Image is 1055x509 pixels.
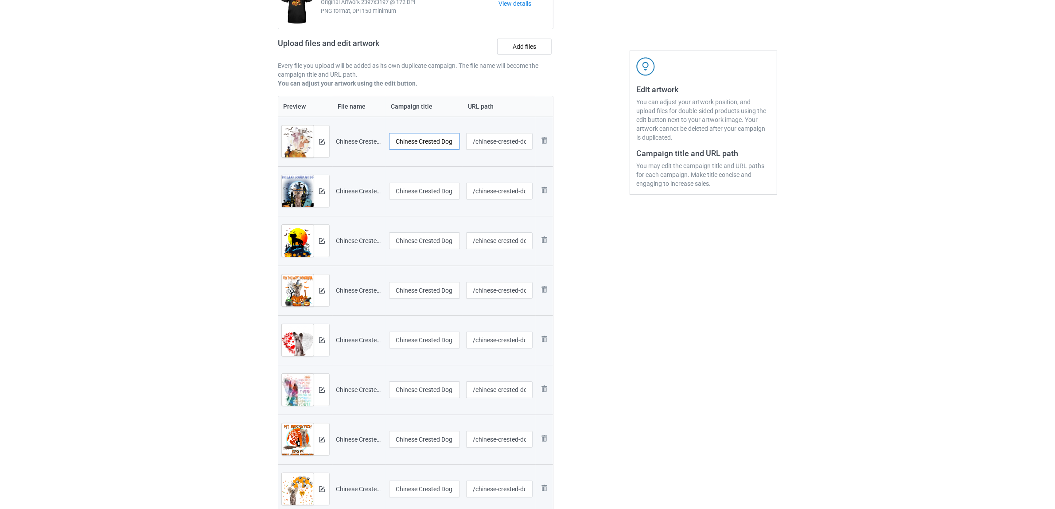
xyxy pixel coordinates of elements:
[539,384,549,394] img: svg+xml;base64,PD94bWwgdmVyc2lvbj0iMS4wIiBlbmNvZGluZz0iVVRGLTgiPz4KPHN2ZyB3aWR0aD0iMjhweCIgaGVpZ2...
[319,387,325,393] img: svg+xml;base64,PD94bWwgdmVyc2lvbj0iMS4wIiBlbmNvZGluZz0iVVRGLTgiPz4KPHN2ZyB3aWR0aD0iMTRweCIgaGVpZ2...
[321,7,498,16] span: PNG format, DPI 150 minimum
[319,337,325,343] img: svg+xml;base64,PD94bWwgdmVyc2lvbj0iMS4wIiBlbmNvZGluZz0iVVRGLTgiPz4KPHN2ZyB3aWR0aD0iMTRweCIgaGVpZ2...
[319,486,325,492] img: svg+xml;base64,PD94bWwgdmVyc2lvbj0iMS4wIiBlbmNvZGluZz0iVVRGLTgiPz4KPHN2ZyB3aWR0aD0iMTRweCIgaGVpZ2...
[319,437,325,442] img: svg+xml;base64,PD94bWwgdmVyc2lvbj0iMS4wIiBlbmNvZGluZz0iVVRGLTgiPz4KPHN2ZyB3aWR0aD0iMTRweCIgaGVpZ2...
[282,374,314,416] img: original.png
[336,336,383,345] div: Chinese Crested Dog A1308 (2).png
[278,80,417,87] b: You can adjust your artwork using the edit button.
[282,423,314,462] img: original.png
[319,139,325,145] img: svg+xml;base64,PD94bWwgdmVyc2lvbj0iMS4wIiBlbmNvZGluZz0iVVRGLTgiPz4KPHN2ZyB3aWR0aD0iMTRweCIgaGVpZ2...
[636,57,655,76] img: svg+xml;base64,PD94bWwgdmVyc2lvbj0iMS4wIiBlbmNvZGluZz0iVVRGLTgiPz4KPHN2ZyB3aWR0aD0iNDJweCIgaGVpZ2...
[282,225,314,263] img: original.png
[282,125,314,168] img: original.png
[336,435,383,444] div: Chinese Crested Dog [DATE] (6).png
[636,148,771,158] h3: Campaign title and URL path
[336,187,383,196] div: Chinese Crested Dog 2409 (2).png
[497,39,552,55] label: Add files
[278,96,333,117] th: Preview
[636,161,771,188] div: You may edit the campaign title and URL paths for each campaign. Make title concise and engaging ...
[463,96,536,117] th: URL path
[539,135,549,146] img: svg+xml;base64,PD94bWwgdmVyc2lvbj0iMS4wIiBlbmNvZGluZz0iVVRGLTgiPz4KPHN2ZyB3aWR0aD0iMjhweCIgaGVpZ2...
[319,188,325,194] img: svg+xml;base64,PD94bWwgdmVyc2lvbj0iMS4wIiBlbmNvZGluZz0iVVRGLTgiPz4KPHN2ZyB3aWR0aD0iMTRweCIgaGVpZ2...
[539,284,549,295] img: svg+xml;base64,PD94bWwgdmVyc2lvbj0iMS4wIiBlbmNvZGluZz0iVVRGLTgiPz4KPHN2ZyB3aWR0aD0iMjhweCIgaGVpZ2...
[539,483,549,493] img: svg+xml;base64,PD94bWwgdmVyc2lvbj0iMS4wIiBlbmNvZGluZz0iVVRGLTgiPz4KPHN2ZyB3aWR0aD0iMjhweCIgaGVpZ2...
[539,235,549,245] img: svg+xml;base64,PD94bWwgdmVyc2lvbj0iMS4wIiBlbmNvZGluZz0iVVRGLTgiPz4KPHN2ZyB3aWR0aD0iMjhweCIgaGVpZ2...
[336,385,383,394] div: Chinese Crested Dog A1308 (3).png
[319,238,325,244] img: svg+xml;base64,PD94bWwgdmVyc2lvbj0iMS4wIiBlbmNvZGluZz0iVVRGLTgiPz4KPHN2ZyB3aWR0aD0iMTRweCIgaGVpZ2...
[319,288,325,294] img: svg+xml;base64,PD94bWwgdmVyc2lvbj0iMS4wIiBlbmNvZGluZz0iVVRGLTgiPz4KPHN2ZyB3aWR0aD0iMTRweCIgaGVpZ2...
[282,274,314,313] img: original.png
[539,334,549,345] img: svg+xml;base64,PD94bWwgdmVyc2lvbj0iMS4wIiBlbmNvZGluZz0iVVRGLTgiPz4KPHN2ZyB3aWR0aD0iMjhweCIgaGVpZ2...
[386,96,463,117] th: Campaign title
[636,98,771,142] div: You can adjust your artwork position, and upload files for double-sided products using the edit b...
[336,137,383,146] div: Chinese Crested Dog 2409 (1).png
[278,39,443,55] h2: Upload files and edit artwork
[336,286,383,295] div: Chinese Crested Dog 2409 (4).png
[336,485,383,493] div: Chinese Crested Dog Ts19 (3).png
[539,185,549,196] img: svg+xml;base64,PD94bWwgdmVyc2lvbj0iMS4wIiBlbmNvZGluZz0iVVRGLTgiPz4KPHN2ZyB3aWR0aD0iMjhweCIgaGVpZ2...
[282,324,314,367] img: original.png
[636,84,771,94] h3: Edit artwork
[336,236,383,245] div: Chinese Crested Dog 2409 (3).png
[282,175,314,218] img: original.png
[333,96,386,117] th: File name
[539,433,549,444] img: svg+xml;base64,PD94bWwgdmVyc2lvbj0iMS4wIiBlbmNvZGluZz0iVVRGLTgiPz4KPHN2ZyB3aWR0aD0iMjhweCIgaGVpZ2...
[278,61,553,79] p: Every file you upload will be added as its own duplicate campaign. The file name will become the ...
